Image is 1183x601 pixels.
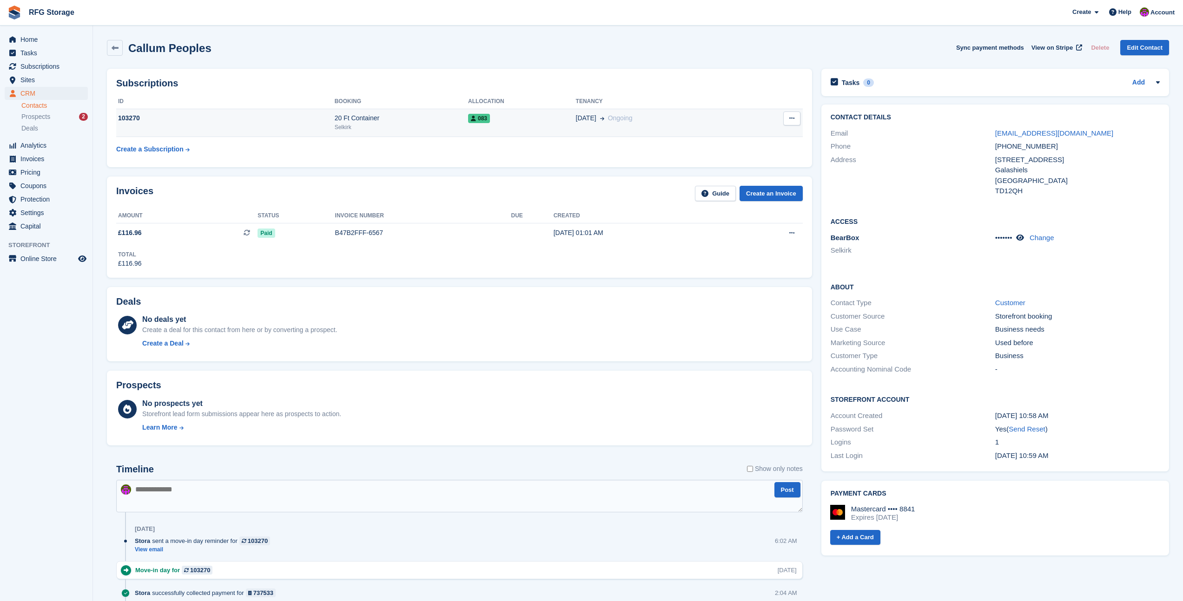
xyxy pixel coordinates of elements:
[831,245,995,256] li: Selkirk
[20,152,76,165] span: Invoices
[5,206,88,219] a: menu
[5,87,88,100] a: menu
[258,229,275,238] span: Paid
[831,282,1160,291] h2: About
[774,482,800,497] button: Post
[142,423,341,432] a: Learn More
[5,33,88,46] a: menu
[20,73,76,86] span: Sites
[25,5,78,20] a: RFG Storage
[831,234,859,242] span: BearBox
[246,588,276,597] a: 737533
[775,536,797,545] div: 6:02 AM
[995,437,1160,448] div: 1
[20,87,76,100] span: CRM
[142,339,184,348] div: Create a Deal
[1030,234,1054,242] a: Change
[1132,78,1145,88] a: Add
[239,536,270,545] a: 103270
[20,46,76,59] span: Tasks
[335,228,511,238] div: B47B2FFF-6567
[135,588,280,597] div: successfully collected payment for
[5,179,88,192] a: menu
[142,325,337,335] div: Create a deal for this contact from here or by converting a prospect.
[135,525,155,533] div: [DATE]
[851,505,915,513] div: Mastercard •••• 8841
[995,165,1160,176] div: Galashiels
[182,566,212,575] a: 103270
[118,228,142,238] span: £116.96
[576,113,596,123] span: [DATE]
[20,166,76,179] span: Pricing
[842,78,860,87] h2: Tasks
[135,588,150,597] span: Stora
[20,206,76,219] span: Settings
[135,536,275,545] div: sent a move-in day reminder for
[5,166,88,179] a: menu
[1150,8,1175,17] span: Account
[20,139,76,152] span: Analytics
[468,94,576,109] th: Allocation
[831,338,995,348] div: Marketing Source
[5,193,88,206] a: menu
[995,324,1160,335] div: Business needs
[5,252,88,265] a: menu
[5,60,88,73] a: menu
[142,314,337,325] div: No deals yet
[995,411,1160,421] div: [DATE] 10:58 AM
[21,112,50,121] span: Prospects
[831,451,995,461] div: Last Login
[116,113,335,123] div: 103270
[116,78,803,89] h2: Subscriptions
[116,296,141,307] h2: Deals
[116,141,190,158] a: Create a Subscription
[116,464,154,475] h2: Timeline
[576,94,745,109] th: Tenancy
[995,424,1160,435] div: Yes
[190,566,210,575] div: 103270
[740,186,803,201] a: Create an Invoice
[1072,7,1091,17] span: Create
[831,364,995,375] div: Accounting Nominal Code
[511,209,553,223] th: Due
[335,123,468,131] div: Selkirk
[468,114,490,123] span: 083
[118,250,142,259] div: Total
[142,423,177,432] div: Learn More
[831,394,1160,404] h2: Storefront Account
[116,186,153,201] h2: Invoices
[135,536,150,545] span: Stora
[128,42,211,54] h2: Callum Peoples
[956,40,1024,55] button: Sync payment methods
[21,124,88,133] a: Deals
[248,536,268,545] div: 103270
[135,546,275,554] a: View email
[20,193,76,206] span: Protection
[851,513,915,522] div: Expires [DATE]
[142,339,337,348] a: Create a Deal
[77,253,88,264] a: Preview store
[775,588,797,597] div: 2:04 AM
[554,228,733,238] div: [DATE] 01:01 AM
[142,398,341,409] div: No prospects yet
[1009,425,1045,433] a: Send Reset
[142,409,341,419] div: Storefront lead form submissions appear here as prospects to action.
[831,411,995,421] div: Account Created
[831,490,1160,497] h2: Payment cards
[995,351,1160,361] div: Business
[831,114,1160,121] h2: Contact Details
[79,113,88,121] div: 2
[831,128,995,139] div: Email
[20,60,76,73] span: Subscriptions
[831,298,995,308] div: Contact Type
[1087,40,1113,55] button: Delete
[116,380,161,391] h2: Prospects
[335,94,468,109] th: Booking
[7,6,21,20] img: stora-icon-8386f47178a22dfd0bd8f6a31ec36ba5ce8667c1dd55bd0f319d3a0aa187defe.svg
[831,424,995,435] div: Password Set
[20,33,76,46] span: Home
[5,139,88,152] a: menu
[5,220,88,233] a: menu
[995,141,1160,152] div: [PHONE_NUMBER]
[831,437,995,448] div: Logins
